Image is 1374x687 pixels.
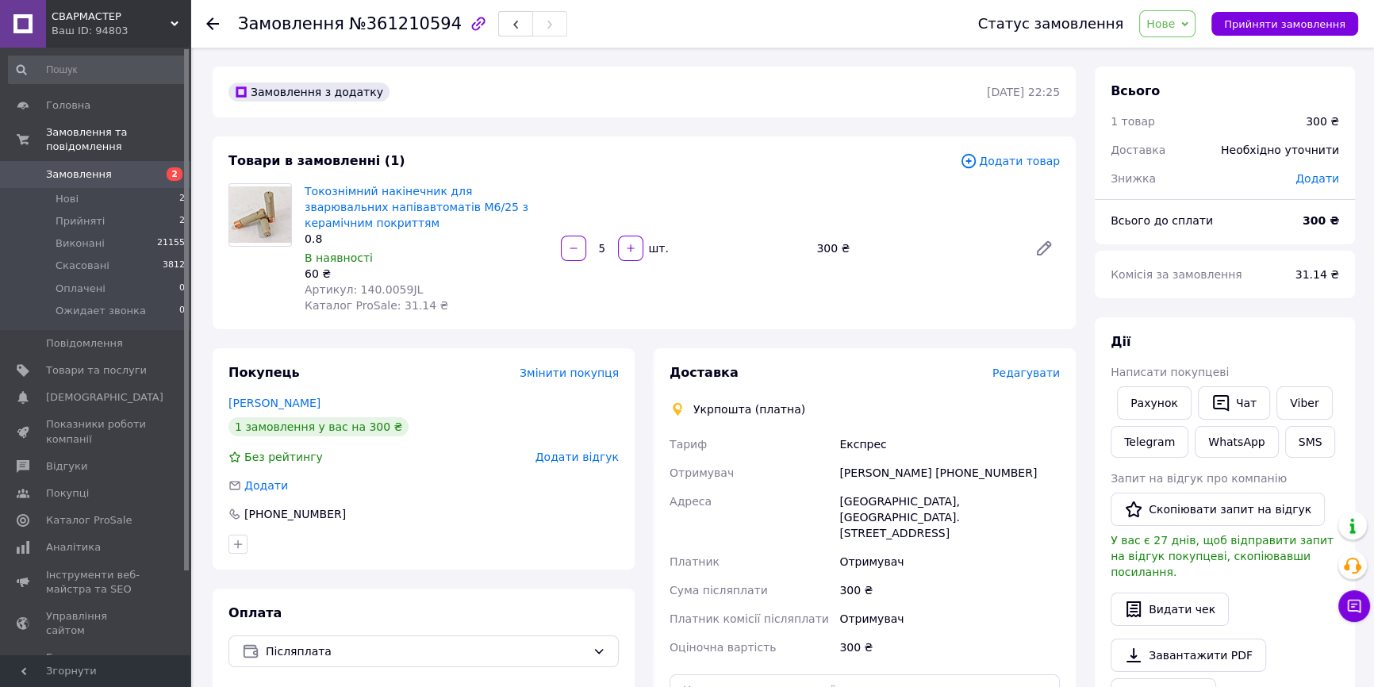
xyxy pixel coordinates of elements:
span: Інструменти веб-майстра та SEO [46,568,147,597]
a: Завантажити PDF [1111,639,1266,672]
span: Нове [1146,17,1175,30]
span: Аналітика [46,540,101,555]
span: 2 [167,167,182,181]
span: Оплачені [56,282,106,296]
img: Токознімний накінечник для зварювальних напівавтоматів М6/25 з керамічним покриттям [229,186,291,243]
div: [PERSON_NAME] [PHONE_NUMBER] [836,459,1063,487]
span: Без рейтингу [244,451,323,463]
span: Додати [244,479,288,492]
time: [DATE] 22:25 [987,86,1060,98]
span: Замовлення [238,14,344,33]
span: Товари та послуги [46,363,147,378]
span: Отримувач [670,466,734,479]
b: 300 ₴ [1303,214,1339,227]
div: 300 ₴ [810,237,1022,259]
span: Додати відгук [535,451,619,463]
button: Чат [1198,386,1270,420]
span: Гаманець компанії [46,651,147,679]
div: Статус замовлення [978,16,1124,32]
button: Видати чек [1111,593,1229,626]
a: Telegram [1111,426,1188,458]
span: Тариф [670,438,707,451]
span: Всього до сплати [1111,214,1213,227]
span: Всього [1111,83,1160,98]
span: Комісія за замовлення [1111,268,1242,281]
div: шт. [645,240,670,256]
span: [DEMOGRAPHIC_DATA] [46,390,163,405]
span: Прийняти замовлення [1224,18,1345,30]
div: [PHONE_NUMBER] [243,506,347,522]
span: Додати товар [960,152,1060,170]
span: Змінити покупця [520,367,619,379]
div: Отримувач [836,604,1063,633]
button: Скопіювати запит на відгук [1111,493,1325,526]
span: Повідомлення [46,336,123,351]
div: Ваш ID: 94803 [52,24,190,38]
span: Каталог ProSale [46,513,132,528]
span: 0 [179,282,185,296]
span: Знижка [1111,172,1156,185]
a: Токознімний накінечник для зварювальних напівавтоматів М6/25 з керамічним покриттям [305,185,528,229]
div: 300 ₴ [1306,113,1339,129]
span: 1 товар [1111,115,1155,128]
div: Експрес [836,430,1063,459]
span: Ожидает звонка [56,304,146,318]
span: Дії [1111,334,1130,349]
span: Товари в замовленні (1) [228,153,405,168]
span: Управління сайтом [46,609,147,638]
span: Відгуки [46,459,87,474]
span: 0 [179,304,185,318]
span: Артикул: 140.0059JL [305,283,423,296]
span: Виконані [56,236,105,251]
span: Каталог ProSale: 31.14 ₴ [305,299,448,312]
span: СВАРМАСТЕР [52,10,171,24]
span: 3812 [163,259,185,273]
a: [PERSON_NAME] [228,397,320,409]
div: 60 ₴ [305,266,548,282]
span: Післяплата [266,643,586,660]
span: 21155 [157,236,185,251]
span: Замовлення [46,167,112,182]
span: Адреса [670,495,712,508]
span: Платник [670,555,720,568]
span: Скасовані [56,259,109,273]
button: Прийняти замовлення [1211,12,1358,36]
a: WhatsApp [1195,426,1278,458]
span: 2 [179,192,185,206]
span: Доставка [1111,144,1165,156]
span: 2 [179,214,185,228]
div: Повернутися назад [206,16,219,32]
div: Отримувач [836,547,1063,576]
div: Укрпошта (платна) [689,401,809,417]
input: Пошук [8,56,186,84]
span: Сума післяплати [670,584,768,597]
span: Показники роботи компанії [46,417,147,446]
span: Покупець [228,365,300,380]
span: Написати покупцеві [1111,366,1229,378]
div: [GEOGRAPHIC_DATA], [GEOGRAPHIC_DATA]. [STREET_ADDRESS] [836,487,1063,547]
span: Нові [56,192,79,206]
a: Редагувати [1028,232,1060,264]
div: 300 ₴ [836,633,1063,662]
span: У вас є 27 днів, щоб відправити запит на відгук покупцеві, скопіювавши посилання. [1111,534,1334,578]
span: Замовлення та повідомлення [46,125,190,154]
span: Прийняті [56,214,105,228]
div: 0.8 [305,231,548,247]
span: 31.14 ₴ [1295,268,1339,281]
span: №361210594 [349,14,462,33]
button: Чат з покупцем [1338,590,1370,622]
button: SMS [1285,426,1336,458]
span: Оплата [228,605,282,620]
button: Рахунок [1117,386,1192,420]
span: В наявності [305,251,373,264]
span: Покупці [46,486,89,501]
div: 300 ₴ [836,576,1063,604]
div: 1 замовлення у вас на 300 ₴ [228,417,409,436]
span: Редагувати [992,367,1060,379]
a: Viber [1276,386,1332,420]
span: Платник комісії післяплати [670,612,829,625]
div: Замовлення з додатку [228,83,390,102]
span: Запит на відгук про компанію [1111,472,1287,485]
span: Додати [1295,172,1339,185]
span: Головна [46,98,90,113]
